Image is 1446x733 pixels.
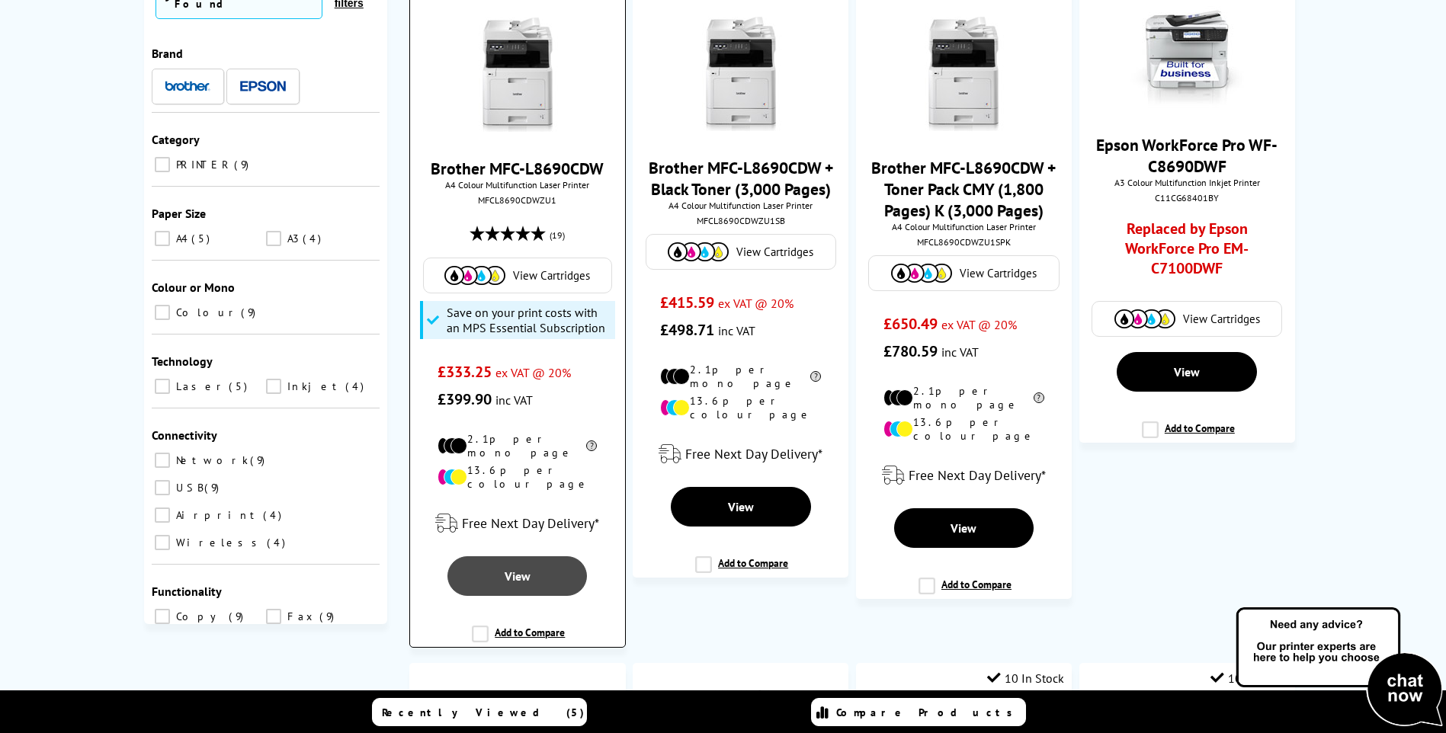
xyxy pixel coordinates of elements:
span: ex VAT @ 20% [718,296,794,311]
span: View Cartridges [513,268,590,283]
span: Colour [172,306,239,319]
span: 9 [234,158,252,171]
img: Cartridges [668,242,729,261]
span: Free Next Day Delivery* [685,445,822,463]
span: £780.59 [883,341,938,361]
a: View Cartridges [877,264,1050,283]
a: Brother MFC-L8690CDW + Toner Pack CMY (1,800 Pages) K (3,000 Pages) [871,157,1056,221]
input: PRINTER 9 [155,157,170,172]
a: Brother MFC-L8690CDW + Black Toner (3,000 Pages) [649,157,833,200]
label: Add to Compare [695,556,788,585]
input: USB 9 [155,480,170,495]
input: Wireless 4 [155,535,170,550]
span: Copy [172,610,227,623]
input: Network 9 [155,453,170,468]
input: A4 5 [155,231,170,246]
div: MFCL8690CDWZU1 [422,194,613,206]
span: £333.25 [438,362,492,382]
span: Free Next Day Delivery* [909,466,1046,484]
span: 9 [229,610,247,623]
a: Epson WorkForce Pro WF-C8690DWF [1096,134,1278,177]
span: Compare Products [836,706,1021,719]
div: MFCL8690CDWZU1SPK [867,236,1060,248]
span: Airprint [172,508,261,522]
div: modal_delivery [418,502,617,545]
span: Inkjet [284,379,344,393]
span: 4 [267,536,289,549]
input: Airprint 4 [155,507,170,523]
span: A4 Colour Multifunction Laser Printer [864,221,1064,232]
div: modal_delivery [864,454,1064,497]
span: Recently Viewed (5) [382,706,585,719]
span: 9 [241,306,259,319]
span: 5 [191,232,213,245]
span: View Cartridges [960,266,1037,280]
img: MFCL8690CDWFRONTSmall2.jpg [684,17,798,131]
img: Epson [240,81,286,92]
span: £498.71 [660,320,714,340]
a: View Cartridges [1100,309,1274,328]
input: Colour 9 [155,305,170,320]
span: 4 [263,508,285,522]
span: inc VAT [495,392,533,408]
span: Fax [284,610,318,623]
a: View Cartridges [654,242,828,261]
span: inc VAT [941,344,979,360]
span: Laser [172,379,227,393]
span: 4 [345,379,367,393]
input: A3 4 [266,231,281,246]
input: Copy 9 [155,609,170,624]
label: Add to Compare [1142,421,1235,450]
span: 4 [303,232,325,245]
a: Replaced by Epson WorkForce Pro EM-C7100DWF [1107,219,1268,286]
span: Wireless [172,536,265,549]
div: 10 In Stock [1210,671,1287,686]
span: ex VAT @ 20% [495,365,571,380]
span: £399.90 [438,389,492,409]
div: C11CG68401BY [1091,192,1284,203]
a: View Cartridges [431,266,604,285]
span: Brand [152,46,183,61]
span: 9 [250,453,268,467]
span: A3 [284,232,301,245]
span: 9 [204,481,223,495]
span: £415.59 [660,293,714,312]
li: 13.6p per colour page [660,394,821,421]
label: Add to Compare [919,578,1012,607]
span: Technology [152,354,213,369]
span: Save on your print costs with an MPS Essential Subscription [447,305,611,335]
a: View [671,487,811,527]
span: Colour or Mono [152,280,235,295]
a: View [447,556,587,596]
span: PRINTER [172,158,232,171]
span: ex VAT @ 20% [941,317,1017,332]
span: 5 [229,379,251,393]
img: Cartridges [1114,309,1175,328]
img: Cartridges [444,266,505,285]
span: inc VAT [718,323,755,338]
img: MFCL8690CDWFRONTSmall.jpg [460,18,575,132]
span: (19) [550,221,565,250]
span: View [1174,364,1200,379]
img: Brother [165,81,210,91]
a: Brother MFC-L8690CDW [431,158,604,179]
span: A4 [172,232,190,245]
span: Network [172,453,248,467]
div: MFCL8690CDWZU1SB [644,215,837,226]
span: Free Next Day Delivery* [462,514,599,532]
img: MFCL8690CDWFRONTSmall5.jpg [906,17,1021,131]
span: View Cartridges [1183,312,1260,326]
li: 2.1p per mono page [883,384,1044,411]
span: View [951,520,976,536]
label: Add to Compare [472,626,565,655]
span: A4 Colour Multifunction Laser Printer [418,179,617,190]
li: 2.1p per mono page [660,363,821,390]
a: Compare Products [811,698,1026,726]
span: Connectivity [152,427,217,443]
span: A3 Colour Multifunction Inkjet Printer [1087,177,1287,188]
input: Fax 9 [266,609,281,624]
span: USB [172,481,203,495]
div: 10 In Stock [987,671,1064,686]
a: View [894,508,1034,548]
img: Cartridges [891,264,952,283]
